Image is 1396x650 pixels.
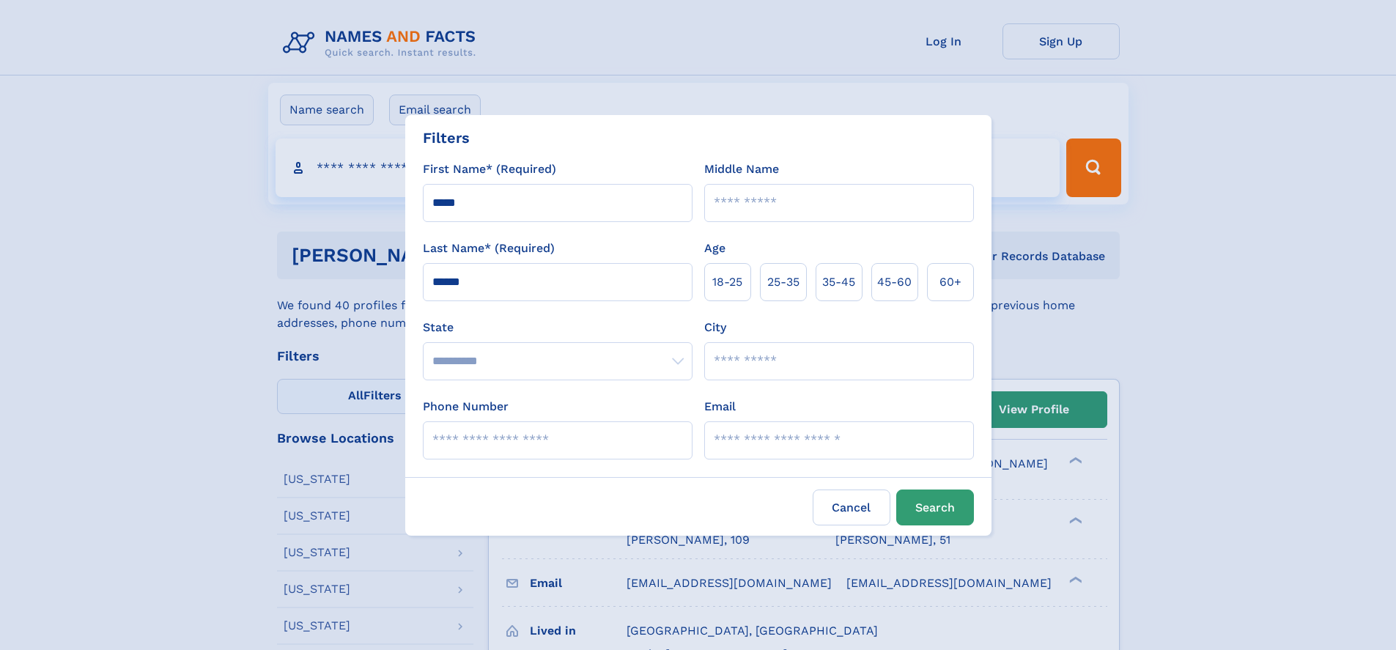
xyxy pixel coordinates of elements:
[712,273,742,291] span: 18‑25
[423,240,555,257] label: Last Name* (Required)
[423,398,509,416] label: Phone Number
[704,240,725,257] label: Age
[939,273,961,291] span: 60+
[423,319,693,336] label: State
[813,490,890,525] label: Cancel
[767,273,799,291] span: 25‑35
[822,273,855,291] span: 35‑45
[423,127,470,149] div: Filters
[704,160,779,178] label: Middle Name
[896,490,974,525] button: Search
[704,319,726,336] label: City
[877,273,912,291] span: 45‑60
[704,398,736,416] label: Email
[423,160,556,178] label: First Name* (Required)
